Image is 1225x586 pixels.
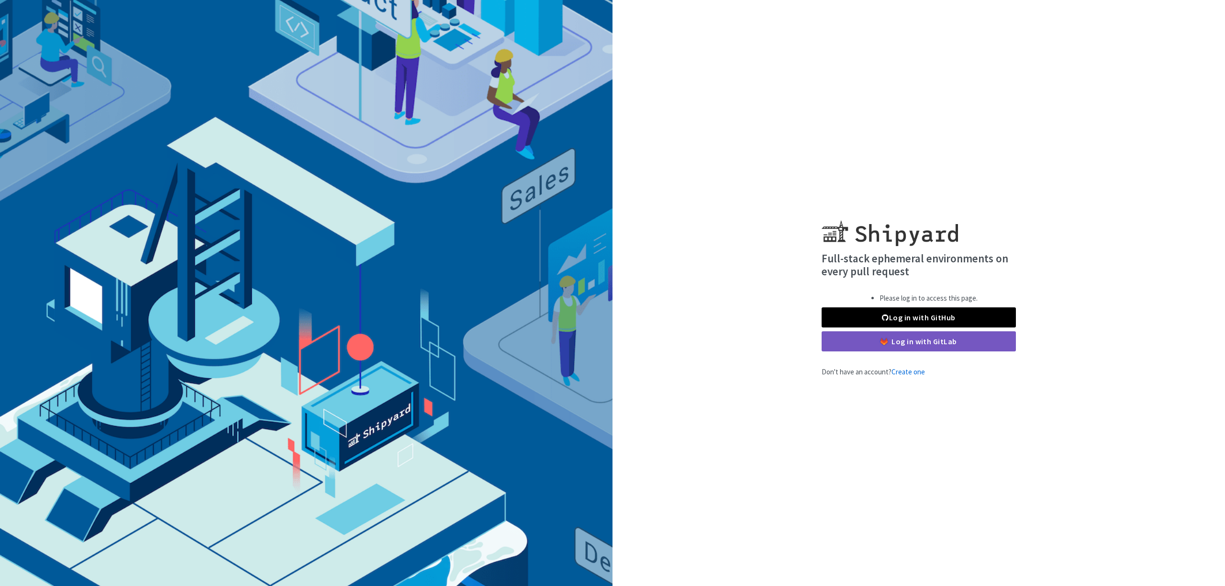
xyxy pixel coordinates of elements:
a: Log in with GitLab [822,331,1016,351]
img: Shipyard logo [822,209,958,246]
h4: Full-stack ephemeral environments on every pull request [822,252,1016,278]
img: gitlab-color.svg [880,338,888,345]
li: Please log in to access this page. [880,293,978,304]
a: Log in with GitHub [822,307,1016,327]
span: Don't have an account? [822,367,925,376]
a: Create one [891,367,925,376]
